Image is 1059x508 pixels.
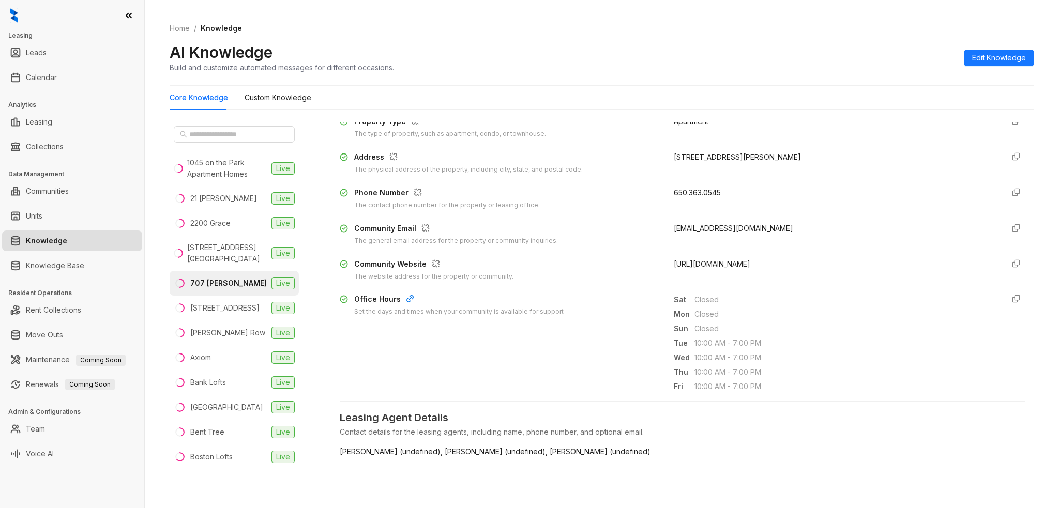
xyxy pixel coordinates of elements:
[8,100,144,110] h3: Analytics
[674,151,995,163] div: [STREET_ADDRESS][PERSON_NAME]
[187,157,267,180] div: 1045 on the Park Apartment Homes
[2,443,142,464] li: Voice AI
[674,366,694,378] span: Thu
[271,247,295,259] span: Live
[674,381,694,392] span: Fri
[26,67,57,88] a: Calendar
[26,136,64,157] a: Collections
[271,401,295,413] span: Live
[2,374,142,395] li: Renewals
[187,242,267,265] div: [STREET_ADDRESS][GEOGRAPHIC_DATA]
[354,307,564,317] div: Set the days and times when your community is available for support
[271,192,295,205] span: Live
[694,323,995,334] span: Closed
[26,42,47,63] a: Leads
[674,352,694,363] span: Wed
[8,288,144,298] h3: Resident Operations
[190,193,257,204] div: 21 [PERSON_NAME]
[190,426,224,438] div: Bent Tree
[694,366,995,378] span: 10:00 AM - 7:00 PM
[340,426,1025,438] div: Contact details for the leasing agents, including name, phone number, and optional email.
[190,278,267,289] div: 707 [PERSON_NAME]
[26,181,69,202] a: Communities
[694,352,995,363] span: 10:00 AM - 7:00 PM
[354,201,540,210] div: The contact phone number for the property or leasing office.
[2,325,142,345] li: Move Outs
[674,323,694,334] span: Sun
[340,446,1025,457] span: [PERSON_NAME] (undefined), [PERSON_NAME] (undefined), [PERSON_NAME] (undefined)
[674,294,694,305] span: Sat
[8,170,144,179] h3: Data Management
[201,24,242,33] span: Knowledge
[271,426,295,438] span: Live
[354,272,513,282] div: The website address for the property or community.
[354,223,558,236] div: Community Email
[190,352,211,363] div: Axiom
[170,62,394,73] div: Build and customize automated messages for different occasions.
[2,136,142,157] li: Collections
[2,349,142,370] li: Maintenance
[194,23,196,34] li: /
[2,300,142,320] li: Rent Collections
[2,206,142,226] li: Units
[354,294,564,307] div: Office Hours
[26,300,81,320] a: Rent Collections
[2,230,142,251] li: Knowledge
[271,162,295,175] span: Live
[2,67,142,88] li: Calendar
[354,258,513,272] div: Community Website
[180,131,187,138] span: search
[26,374,115,395] a: RenewalsComing Soon
[190,451,233,463] div: Boston Lofts
[190,302,260,314] div: [STREET_ADDRESS]
[190,377,226,388] div: Bank Lofts
[2,255,142,276] li: Knowledge Base
[271,351,295,364] span: Live
[26,112,52,132] a: Leasing
[694,294,995,305] span: Closed
[674,188,721,197] span: 650.363.0545
[2,181,142,202] li: Communities
[168,23,192,34] a: Home
[2,112,142,132] li: Leasing
[674,337,694,349] span: Tue
[354,236,558,246] div: The general email address for the property or community inquiries.
[2,419,142,439] li: Team
[26,206,42,226] a: Units
[354,129,546,139] div: The type of property, such as apartment, condo, or townhouse.
[674,309,694,320] span: Mon
[2,42,142,63] li: Leads
[26,419,45,439] a: Team
[26,230,67,251] a: Knowledge
[271,376,295,389] span: Live
[190,327,265,338] div: [PERSON_NAME] Row
[190,402,263,413] div: [GEOGRAPHIC_DATA]
[354,187,540,201] div: Phone Number
[354,165,583,175] div: The physical address of the property, including city, state, and postal code.
[694,309,995,320] span: Closed
[271,451,295,463] span: Live
[170,92,228,103] div: Core Knowledge
[354,116,546,129] div: Property Type
[245,92,311,103] div: Custom Knowledge
[964,50,1034,66] button: Edit Knowledge
[26,443,54,464] a: Voice AI
[26,255,84,276] a: Knowledge Base
[8,407,144,417] h3: Admin & Configurations
[271,327,295,339] span: Live
[10,8,18,23] img: logo
[65,379,115,390] span: Coming Soon
[271,217,295,229] span: Live
[76,355,126,366] span: Coming Soon
[271,302,295,314] span: Live
[694,337,995,349] span: 10:00 AM - 7:00 PM
[694,381,995,392] span: 10:00 AM - 7:00 PM
[972,52,1026,64] span: Edit Knowledge
[170,42,273,62] h2: AI Knowledge
[674,259,750,268] span: [URL][DOMAIN_NAME]
[340,410,1025,426] span: Leasing Agent Details
[674,224,793,233] span: [EMAIL_ADDRESS][DOMAIN_NAME]
[26,325,63,345] a: Move Outs
[8,31,144,40] h3: Leasing
[271,277,295,289] span: Live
